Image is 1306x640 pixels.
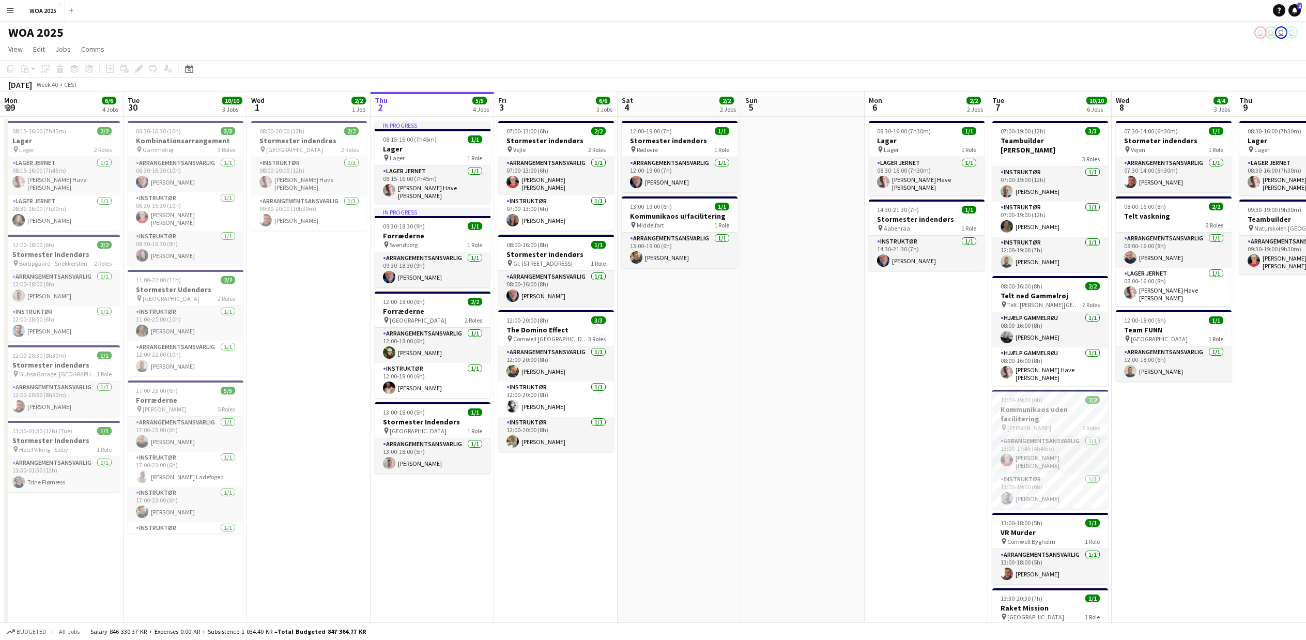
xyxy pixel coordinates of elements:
[1082,301,1100,309] span: 2 Roles
[966,97,981,104] span: 2/2
[4,345,120,417] div: 12:00-20:30 (8h30m)1/1Stormester indendørs Gubsø Garage, [GEOGRAPHIC_DATA]1 RoleArrangementsansva...
[136,276,181,284] span: 11:00-22:00 (11h)
[467,154,482,162] span: 1 Role
[1124,203,1166,210] span: 08:00-16:00 (8h)
[498,346,614,382] app-card-role: Arrangementsansvarlig1/112:00-20:00 (8h)[PERSON_NAME]
[1254,146,1269,154] span: Lager
[17,628,47,635] span: Budgeted
[1238,101,1252,113] span: 9
[128,157,243,192] app-card-role: Arrangementsansvarlig1/106:30-16:30 (10h)[PERSON_NAME]
[1116,121,1232,192] app-job-card: 07:30-14:00 (6h30m)1/1Stormeter indendørs Vejen1 RoleArrangementsansvarlig1/107:30-14:00 (6h30m)[...
[136,387,178,394] span: 17:00-23:00 (6h)
[1085,613,1100,621] span: 1 Role
[1208,146,1223,154] span: 1 Role
[992,312,1108,347] app-card-role: Hjælp Gammelrøj1/108:00-16:00 (8h)[PERSON_NAME]
[12,241,54,249] span: 12:00-18:00 (6h)
[1085,519,1100,527] span: 1/1
[498,157,614,195] app-card-role: Arrangementsansvarlig1/107:00-13:00 (6h)[PERSON_NAME] [PERSON_NAME]
[383,135,437,143] span: 08:15-16:00 (7h45m)
[992,405,1108,423] h3: Kommunikaos uden facilitering
[4,421,120,492] app-job-card: 13:30-01:30 (12h) (Tue)1/1Stormester Indendørs Hotel Viking - Sæby1 RoleArrangementsansvarlig1/11...
[4,96,18,105] span: Mon
[12,352,66,359] span: 12:00-20:30 (8h30m)
[77,42,109,56] a: Comms
[498,325,614,334] h3: The Domino Effect
[126,101,140,113] span: 30
[992,474,1108,509] app-card-role: Instruktør1/113:00-19:00 (6h)[PERSON_NAME]
[251,121,367,231] app-job-card: 08:00-20:00 (12h)2/2Stormester indendrøs [GEOGRAPHIC_DATA]2 RolesInstruktør1/108:00-20:00 (12h)[P...
[498,417,614,452] app-card-role: Instruktør1/112:00-20:00 (8h)[PERSON_NAME]
[622,233,737,268] app-card-role: Arrangementsansvarlig1/113:00-19:00 (6h)[PERSON_NAME]
[221,276,235,284] span: 2/2
[136,127,181,135] span: 06:30-16:30 (10h)
[992,603,1108,613] h3: Raket Mission
[992,276,1108,386] app-job-card: 08:00-16:00 (8h)2/2Telt ned Gammelrøj Telt. [PERSON_NAME][GEOGRAPHIC_DATA]2 RolesHjælp Gammelrøj1...
[19,446,68,453] span: Hotel Viking - Sæby
[992,528,1108,537] h3: VR Murder
[128,380,243,534] app-job-card: 17:00-23:00 (6h)5/5Forræderne [PERSON_NAME]5 RolesArrangementsansvarlig1/117:00-23:00 (6h)[PERSON...
[1206,221,1223,229] span: 2 Roles
[497,101,506,113] span: 3
[513,335,588,343] span: Comwell [GEOGRAPHIC_DATA]
[1082,424,1100,432] span: 2 Roles
[869,236,985,271] app-card-role: Instruktør1/114:30-21:30 (7h)[PERSON_NAME]
[375,121,490,204] div: In progress08:15-16:00 (7h45m)1/1Lager Lager1 RoleLager Jernet1/108:15-16:00 (7h45m)[PERSON_NAME]...
[992,513,1108,584] app-job-card: 13:00-18:00 (5h)1/1VR Murder Comwell Bygholm1 RoleArrangementsansvarlig1/113:00-18:00 (5h)[PERSON...
[468,222,482,230] span: 1/1
[1001,127,1046,135] span: 07:00-19:00 (12h)
[81,44,104,54] span: Comms
[620,101,633,113] span: 4
[375,165,490,204] app-card-role: Lager Jernet1/108:15-16:00 (7h45m)[PERSON_NAME] Have [PERSON_NAME] [PERSON_NAME]
[1085,538,1100,545] span: 1 Role
[375,438,490,474] app-card-role: Arrangementsansvarlig1/113:00-18:00 (5h)[PERSON_NAME]
[218,146,235,154] span: 3 Roles
[4,195,120,231] app-card-role: Lager Jernet1/108:30-16:00 (7h30m)[PERSON_NAME]
[498,96,506,105] span: Fri
[128,522,243,557] app-card-role: Instruktør1/117:00-23:00 (6h)
[1001,595,1042,602] span: 13:30-20:30 (7h)
[961,146,976,154] span: 1 Role
[622,136,737,145] h3: Stormester indendørs
[498,382,614,417] app-card-role: Instruktør1/112:00-20:00 (8h)[PERSON_NAME]
[8,44,23,54] span: View
[992,136,1108,155] h3: Teambuilder [PERSON_NAME]
[8,25,64,40] h1: WOA 2025
[962,206,976,214] span: 1/1
[877,206,919,214] span: 14:30-21:30 (7h)
[221,387,235,394] span: 5/5
[498,250,614,259] h3: Stormester indendørs
[12,127,66,135] span: 08:15-16:00 (7h45m)
[251,195,367,231] app-card-role: Arrangementsansvarlig1/109:30-20:00 (10h30m)[PERSON_NAME]
[128,270,243,376] div: 11:00-22:00 (11h)2/2Stormester Udendørs [GEOGRAPHIC_DATA]2 RolesInstruktør1/111:00-21:00 (10h)[PE...
[128,136,243,145] h3: Kombinationsarrangement
[375,402,490,474] app-job-card: 13:00-18:00 (5h)1/1Stormester Indendørs [GEOGRAPHIC_DATA]1 RoleArrangementsansvarlig1/113:00-18:0...
[991,101,1004,113] span: 7
[344,127,359,135] span: 2/2
[1124,316,1166,324] span: 12:00-18:00 (6h)
[128,487,243,522] app-card-role: Instruktør1/117:00-23:00 (6h)[PERSON_NAME]
[992,202,1108,237] app-card-role: Instruktør1/107:00-19:00 (12h)[PERSON_NAME]
[128,306,243,341] app-card-role: Instruktør1/111:00-21:00 (10h)[PERSON_NAME]
[1114,101,1129,113] span: 8
[390,241,418,249] span: Svendborg
[591,316,606,324] span: 3/3
[869,157,985,195] app-card-role: Lager Jernet1/108:30-16:00 (7h30m)[PERSON_NAME] Have [PERSON_NAME] [PERSON_NAME]
[1116,96,1129,105] span: Wed
[33,44,45,54] span: Edit
[1001,396,1042,404] span: 13:00-19:00 (6h)
[869,215,985,224] h3: Stormester indendørs
[128,192,243,231] app-card-role: Instruktør1/106:30-16:30 (10h)[PERSON_NAME] [PERSON_NAME]
[143,146,173,154] span: Gammelrøj
[1116,346,1232,382] app-card-role: Arrangementsansvarlig1/112:00-18:00 (6h)[PERSON_NAME]
[622,121,737,192] app-job-card: 12:00-19:00 (7h)1/1Stormester indendørs Rødovre1 RoleArrangementsansvarlig1/112:00-19:00 (7h)[PER...
[19,370,97,378] span: Gubsø Garage, [GEOGRAPHIC_DATA]
[351,97,366,104] span: 2/2
[1085,282,1100,290] span: 2/2
[992,390,1108,509] div: 13:00-19:00 (6h)2/2Kommunikaos uden facilitering [PERSON_NAME]2 RolesArrangementsansvarlig1/113:0...
[1116,196,1232,306] app-job-card: 08:00-16:00 (8h)2/2Telt vaskning2 RolesArrangementsansvarlig1/108:00-16:00 (8h)[PERSON_NAME]Lager...
[375,208,490,287] div: In progress09:30-18:30 (9h)1/1Forræderne Svendborg1 RoleArrangementsansvarlig1/109:30-18:30 (9h)[...
[5,626,48,637] button: Budgeted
